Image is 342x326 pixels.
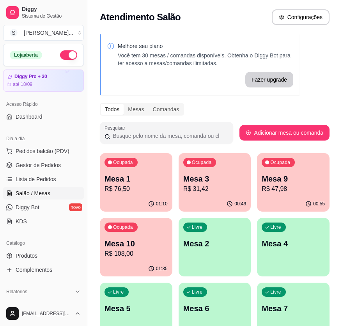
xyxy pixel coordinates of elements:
[3,215,84,228] a: KDS
[24,29,73,37] div: [PERSON_NAME] ...
[16,300,67,308] span: Relatórios de vendas
[105,173,168,184] p: Mesa 1
[105,238,168,249] p: Mesa 10
[3,173,84,185] a: Lista de Pedidos
[149,104,184,115] div: Comandas
[113,224,133,230] p: Ocupada
[3,304,84,323] button: [EMAIL_ADDRESS][DOMAIN_NAME]
[3,69,84,92] a: Diggy Pro + 30até 18/09
[118,52,293,67] p: Você tem 30 mesas / comandas disponíveis. Obtenha o Diggy Bot para ter acesso a mesas/comandas il...
[270,289,281,295] p: Livre
[105,249,168,258] p: R$ 108,00
[3,264,84,276] a: Complementos
[16,147,69,155] span: Pedidos balcão (PDV)
[60,50,77,60] button: Alterar Status
[100,153,172,212] button: OcupadaMesa 1R$ 76,5001:10
[101,104,124,115] div: Todos
[16,161,61,169] span: Gestor de Pedidos
[22,13,81,19] span: Sistema de Gestão
[183,184,246,194] p: R$ 31,42
[105,184,168,194] p: R$ 76,50
[113,289,124,295] p: Livre
[239,125,330,141] button: Adicionar mesa ou comanda
[272,9,330,25] button: Configurações
[3,110,84,123] a: Dashboard
[6,289,27,295] span: Relatórios
[16,217,27,225] span: KDS
[183,303,246,314] p: Mesa 6
[3,98,84,110] div: Acesso Rápido
[14,74,47,80] article: Diggy Pro + 30
[3,132,84,145] div: Dia a dia
[245,72,293,87] button: Fazer upgrade
[262,184,325,194] p: R$ 47,98
[183,238,246,249] p: Mesa 2
[179,218,251,276] button: LivreMesa 2
[16,203,39,211] span: Diggy Bot
[3,187,84,200] a: Salão / Mesas
[100,218,172,276] button: OcupadaMesa 10R$ 108,0001:35
[3,159,84,171] a: Gestor de Pedidos
[262,303,325,314] p: Mesa 7
[192,289,203,295] p: Livre
[22,310,71,317] span: [EMAIL_ADDRESS][DOMAIN_NAME]
[156,265,168,272] p: 01:35
[110,132,228,140] input: Pesquisar
[3,298,84,310] a: Relatórios de vendas
[113,159,133,166] p: Ocupada
[3,3,84,22] a: DiggySistema de Gestão
[183,173,246,184] p: Mesa 3
[3,145,84,157] button: Pedidos balcão (PDV)
[100,11,181,23] h2: Atendimento Salão
[257,153,330,212] button: OcupadaMesa 9R$ 47,9800:55
[22,6,81,13] span: Diggy
[257,218,330,276] button: LivreMesa 4
[262,238,325,249] p: Mesa 4
[270,159,290,166] p: Ocupada
[16,189,50,197] span: Salão / Mesas
[270,224,281,230] p: Livre
[16,175,56,183] span: Lista de Pedidos
[16,252,37,260] span: Produtos
[105,125,128,131] label: Pesquisar
[262,173,325,184] p: Mesa 9
[192,159,212,166] p: Ocupada
[105,303,168,314] p: Mesa 5
[118,42,293,50] p: Melhore seu plano
[16,266,52,274] span: Complementos
[124,104,148,115] div: Mesas
[3,201,84,214] a: Diggy Botnovo
[156,201,168,207] p: 01:10
[3,249,84,262] a: Produtos
[10,51,42,59] div: Loja aberta
[3,25,84,41] button: Select a team
[313,201,325,207] p: 00:55
[234,201,246,207] p: 00:49
[3,237,84,249] div: Catálogo
[16,113,43,121] span: Dashboard
[13,81,32,87] article: até 18/09
[179,153,251,212] button: OcupadaMesa 3R$ 31,4200:49
[192,224,203,230] p: Livre
[10,29,18,37] span: S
